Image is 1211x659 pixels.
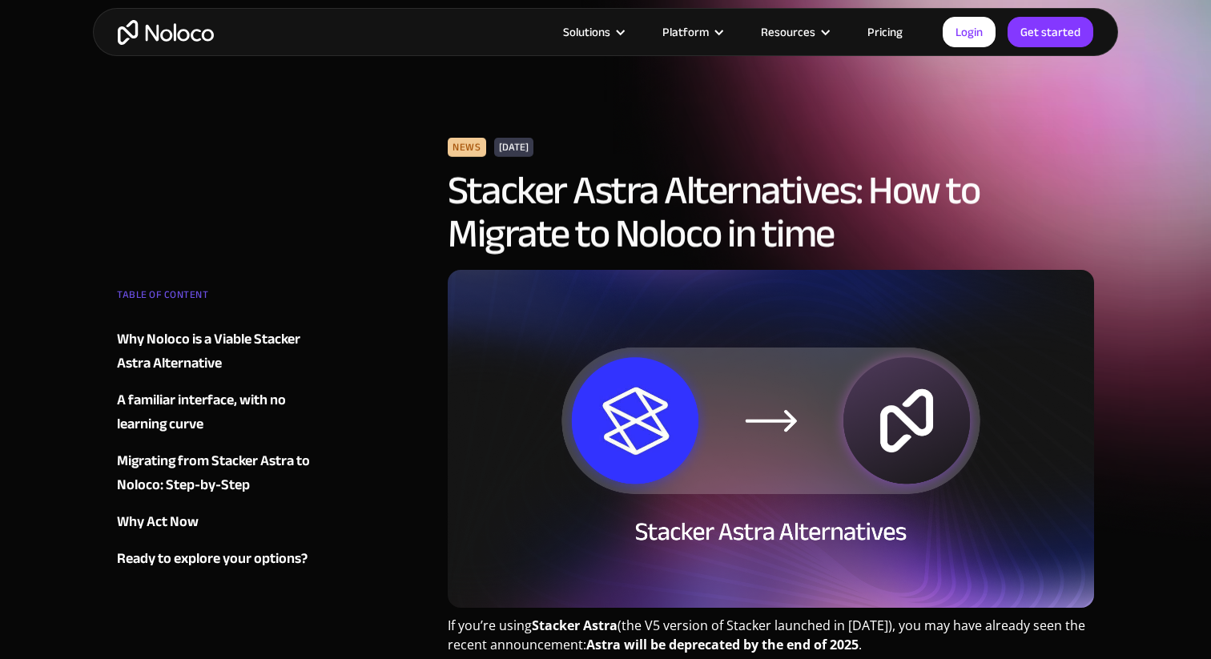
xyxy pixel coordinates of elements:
strong: Stacker Astra [532,617,618,634]
div: Resources [761,22,815,42]
a: Migrating from Stacker Astra to Noloco: Step-by-Step [117,449,311,497]
strong: Astra will be deprecated by the end of 2025 [586,636,859,653]
div: Ready to explore your options? [117,547,308,571]
a: Get started [1008,17,1093,47]
a: Pricing [847,22,923,42]
a: Why Act Now [117,510,311,534]
div: TABLE OF CONTENT [117,283,311,315]
div: Solutions [543,22,642,42]
a: home [118,20,214,45]
a: Ready to explore your options? [117,547,311,571]
div: Why Act Now [117,510,199,534]
a: A familiar interface, with no learning curve [117,388,311,436]
a: Login [943,17,996,47]
div: News [448,138,486,157]
div: Resources [741,22,847,42]
div: Platform [642,22,741,42]
div: Platform [662,22,709,42]
div: [DATE] [494,138,533,157]
h1: Stacker Astra Alternatives: How to Migrate to Noloco in time [448,169,1094,255]
div: Solutions [563,22,610,42]
a: Why Noloco is a Viable Stacker Astra Alternative [117,327,311,376]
